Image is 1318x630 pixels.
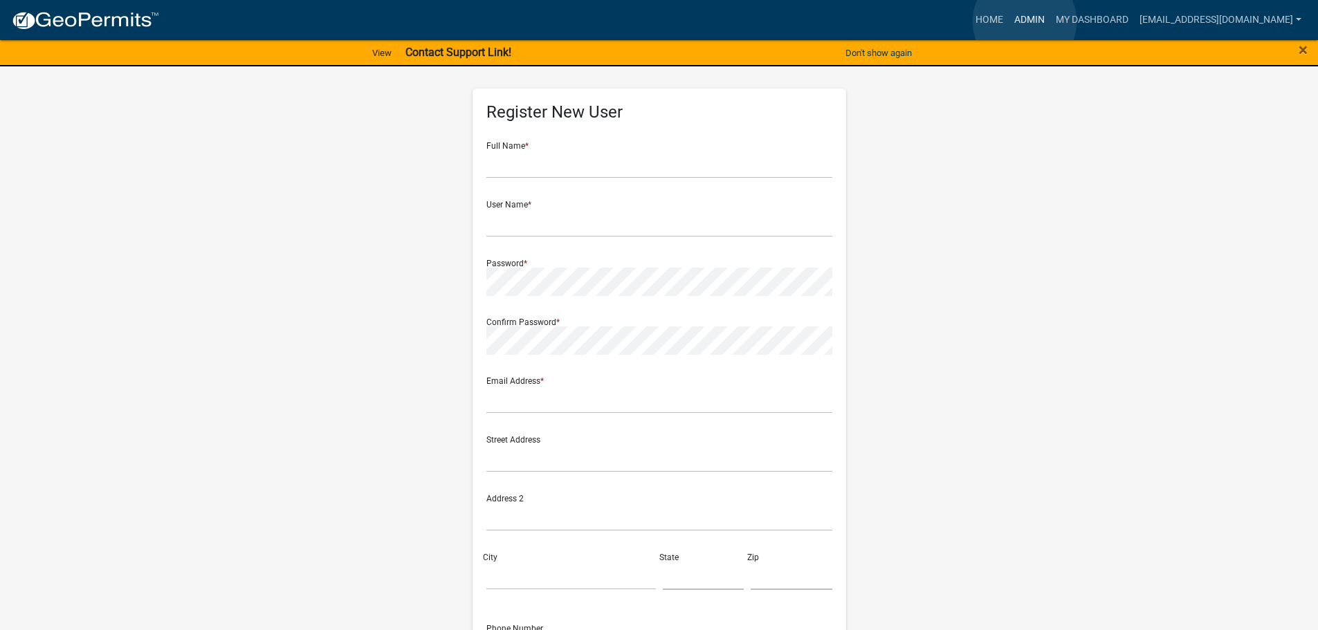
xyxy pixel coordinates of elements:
a: My Dashboard [1050,7,1134,33]
h5: Register New User [486,102,832,122]
strong: Contact Support Link! [405,46,511,59]
a: Admin [1009,7,1050,33]
a: View [367,41,397,64]
button: Don't show again [840,41,917,64]
a: [EMAIL_ADDRESS][DOMAIN_NAME] [1134,7,1307,33]
button: Close [1299,41,1308,58]
span: × [1299,40,1308,59]
a: Home [970,7,1009,33]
